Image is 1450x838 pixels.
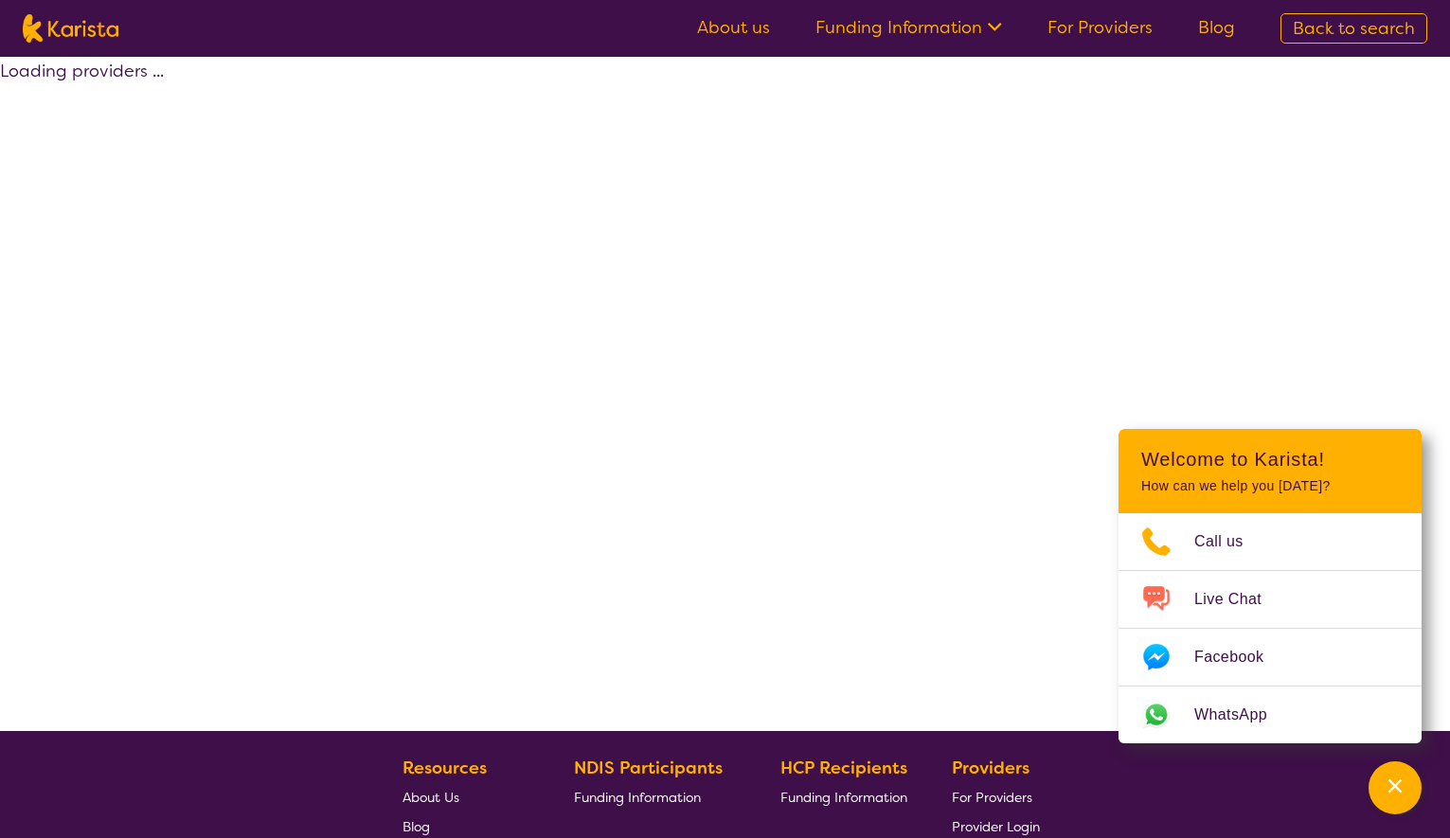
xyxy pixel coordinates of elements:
span: Back to search [1293,17,1415,40]
span: Funding Information [780,789,907,806]
a: For Providers [952,782,1040,811]
a: Funding Information [780,782,907,811]
span: Blog [403,818,430,835]
a: Blog [1198,16,1235,39]
span: About Us [403,789,459,806]
span: For Providers [952,789,1032,806]
ul: Choose channel [1119,513,1422,743]
b: HCP Recipients [780,757,907,779]
h2: Welcome to Karista! [1141,448,1399,471]
b: NDIS Participants [574,757,723,779]
span: Facebook [1194,643,1286,671]
b: Resources [403,757,487,779]
a: Back to search [1280,13,1427,44]
span: WhatsApp [1194,701,1290,729]
span: Call us [1194,527,1266,556]
div: Channel Menu [1119,429,1422,743]
a: About us [697,16,770,39]
a: About Us [403,782,529,811]
b: Providers [952,757,1029,779]
img: Karista logo [23,14,118,43]
a: Funding Information [574,782,737,811]
a: Web link opens in a new tab. [1119,686,1422,743]
p: How can we help you [DATE]? [1141,478,1399,494]
button: Channel Menu [1369,761,1422,814]
a: Funding Information [815,16,1002,39]
span: Live Chat [1194,585,1284,614]
a: For Providers [1047,16,1153,39]
span: Funding Information [574,789,701,806]
span: Provider Login [952,818,1040,835]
